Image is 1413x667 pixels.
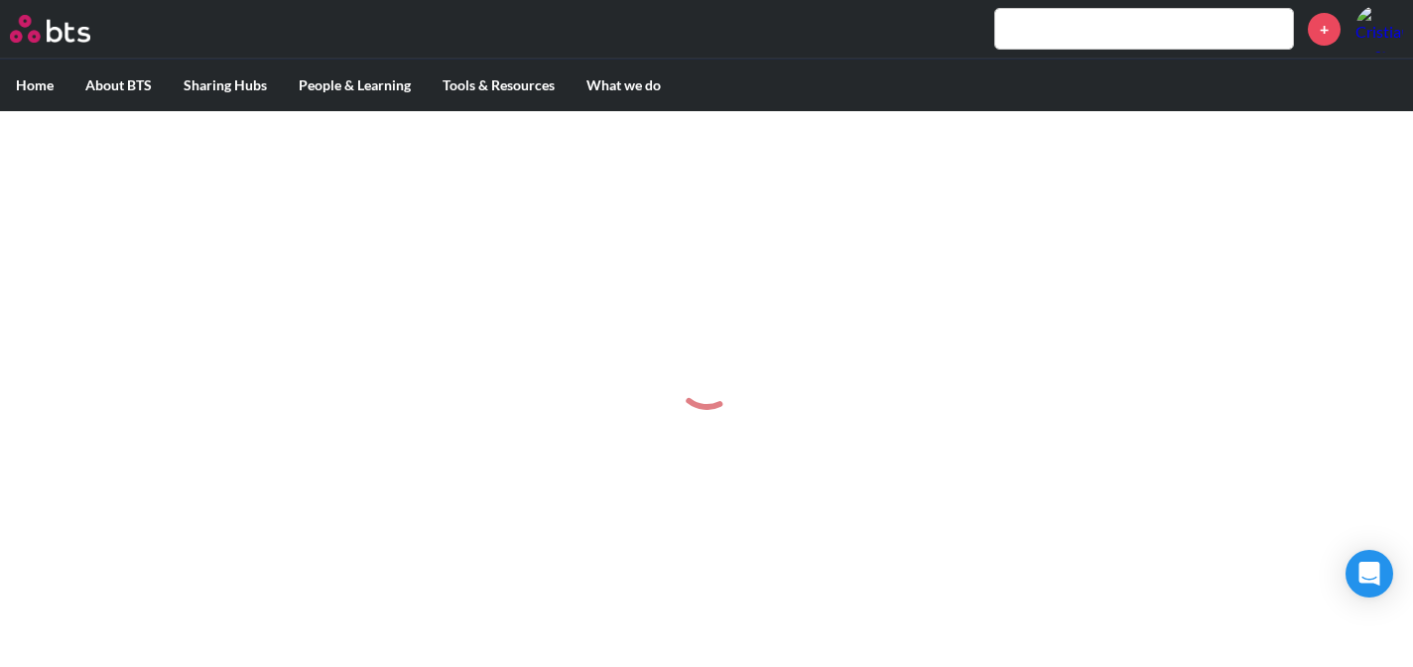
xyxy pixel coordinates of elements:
div: Open Intercom Messenger [1346,550,1393,598]
img: Cristian Rossato [1355,5,1403,53]
label: Sharing Hubs [168,60,283,111]
label: About BTS [69,60,168,111]
label: Tools & Resources [427,60,571,111]
label: What we do [571,60,677,111]
a: + [1308,13,1341,46]
a: Go home [10,15,127,43]
a: Profile [1355,5,1403,53]
label: People & Learning [283,60,427,111]
img: BTS Logo [10,15,90,43]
